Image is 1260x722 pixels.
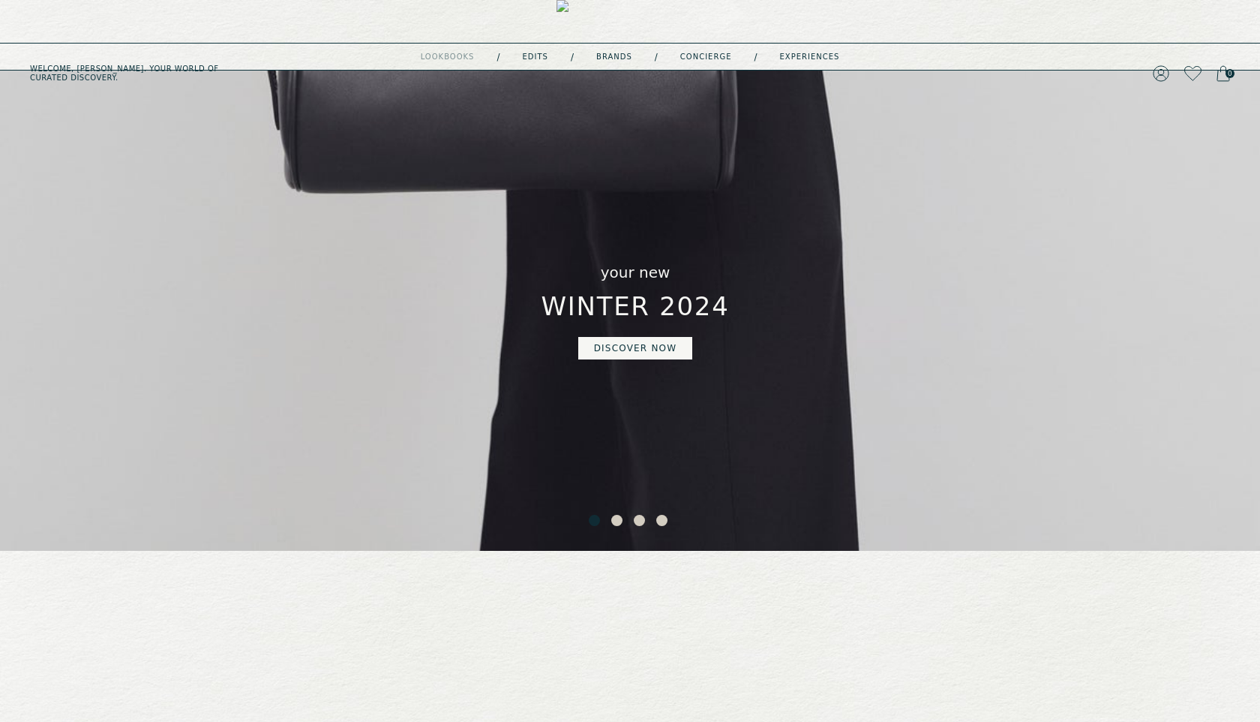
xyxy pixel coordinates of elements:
[754,51,757,63] div: /
[496,51,499,63] div: /
[611,515,626,530] button: 2
[30,65,390,83] h5: Welcome, [PERSON_NAME] . Your world of curated discovery.
[571,51,574,63] div: /
[589,515,604,530] button: 1
[780,53,840,61] a: experiences
[1216,63,1230,84] a: 0
[680,53,732,61] a: concierge
[601,262,670,283] p: your new
[655,51,658,63] div: /
[634,515,649,530] button: 3
[523,53,548,61] a: Edits
[578,337,693,359] a: DISCOVER NOW
[656,515,671,530] button: 4
[541,289,730,325] h3: Winter 2024
[421,53,475,61] a: lookbooks
[1225,69,1234,78] span: 0
[596,53,632,61] a: Brands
